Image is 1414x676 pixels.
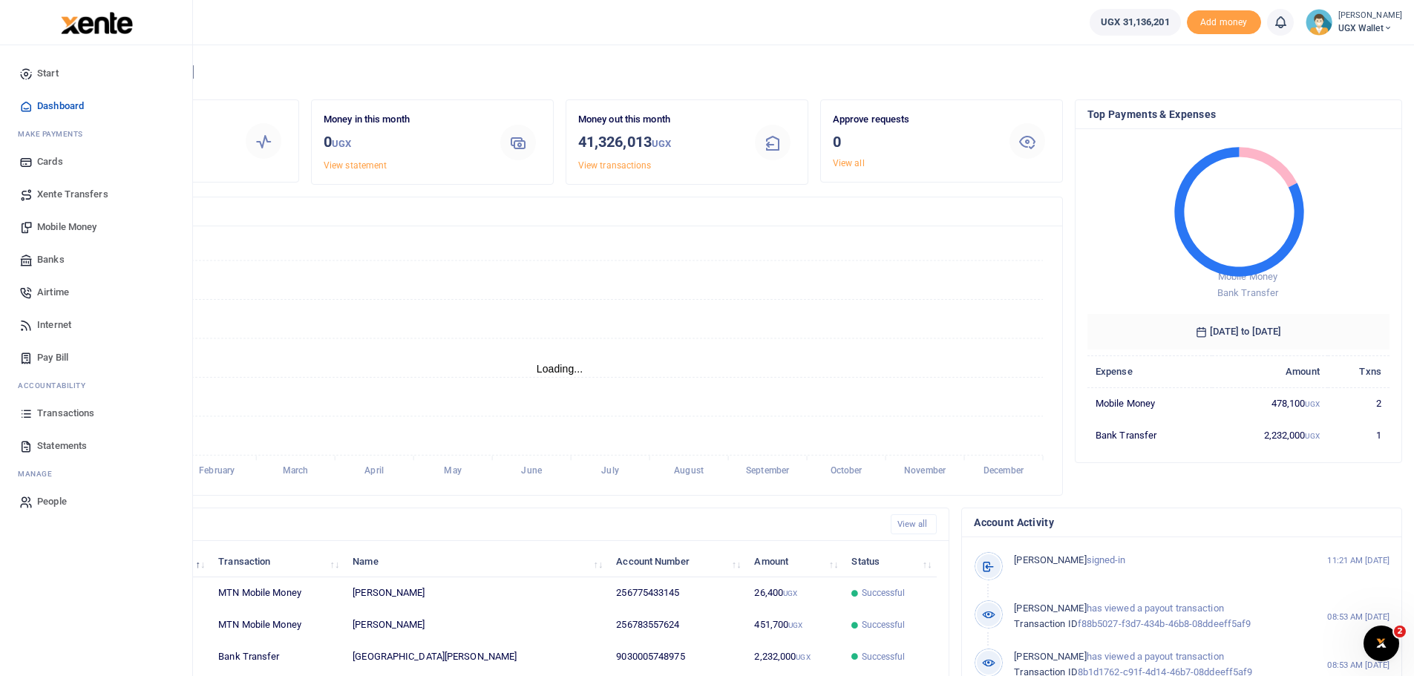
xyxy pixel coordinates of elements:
a: Banks [12,243,180,276]
p: Money out this month [578,112,739,128]
span: anage [25,468,53,479]
td: 478,100 [1212,387,1328,419]
img: logo-large [61,12,133,34]
a: People [12,485,180,518]
th: Name: activate to sort column ascending [344,545,608,577]
span: Statements [37,439,87,453]
a: logo-small logo-large logo-large [59,16,133,27]
tspan: April [364,466,383,476]
span: countability [29,380,85,391]
th: Transaction: activate to sort column ascending [210,545,344,577]
th: Amount [1212,355,1328,387]
p: Money in this month [324,112,484,128]
h3: 0 [324,131,484,155]
span: Start [37,66,59,81]
h4: Recent Transactions [69,516,879,533]
a: Xente Transfers [12,178,180,211]
li: Toup your wallet [1187,10,1261,35]
small: 11:21 AM [DATE] [1327,554,1390,567]
li: M [12,462,180,485]
tspan: October [831,466,863,476]
span: Successful [862,650,906,663]
small: [PERSON_NAME] [1338,10,1402,22]
a: View statement [324,160,387,171]
td: [GEOGRAPHIC_DATA][PERSON_NAME] [344,641,608,673]
span: Airtime [37,285,69,300]
a: Add money [1187,16,1261,27]
span: Xente Transfers [37,187,108,202]
span: Dashboard [37,99,84,114]
small: UGX [783,589,797,597]
a: Statements [12,430,180,462]
small: UGX [1305,400,1319,408]
a: Mobile Money [12,211,180,243]
td: 2,232,000 [1212,419,1328,450]
a: Start [12,57,180,90]
p: signed-in [1014,553,1295,568]
a: Transactions [12,397,180,430]
td: [PERSON_NAME] [344,609,608,641]
li: Ac [12,374,180,397]
tspan: June [521,466,542,476]
th: Account Number: activate to sort column ascending [608,545,746,577]
span: People [37,494,67,509]
span: Banks [37,252,65,267]
span: Pay Bill [37,350,68,365]
h3: 41,326,013 [578,131,739,155]
h4: Hello [PERSON_NAME] [56,64,1402,80]
th: Expense [1087,355,1212,387]
td: Bank Transfer [210,641,344,673]
span: Internet [37,318,71,332]
li: Wallet ballance [1084,9,1186,36]
h4: Top Payments & Expenses [1087,106,1390,122]
tspan: December [983,466,1024,476]
small: UGX [1305,432,1319,440]
tspan: February [199,466,235,476]
td: 2 [1328,387,1390,419]
text: Loading... [537,363,583,375]
td: Bank Transfer [1087,419,1212,450]
tspan: August [674,466,704,476]
a: View transactions [578,160,652,171]
a: Airtime [12,276,180,309]
th: Txns [1328,355,1390,387]
span: [PERSON_NAME] [1014,651,1086,662]
a: Dashboard [12,90,180,122]
h6: [DATE] to [DATE] [1087,314,1390,350]
a: Internet [12,309,180,341]
small: UGX [332,138,351,149]
span: 2 [1394,626,1406,637]
td: Mobile Money [1087,387,1212,419]
span: Cards [37,154,63,169]
tspan: March [283,466,309,476]
td: 256775433145 [608,577,746,609]
a: View all [891,514,937,534]
th: Status: activate to sort column ascending [843,545,937,577]
span: Mobile Money [1218,271,1277,282]
span: Successful [862,618,906,631]
span: Transactions [37,406,94,421]
td: 9030005748975 [608,641,746,673]
span: [PERSON_NAME] [1014,554,1086,565]
small: UGX [788,621,802,629]
a: UGX 31,136,201 [1090,9,1180,36]
span: UGX Wallet [1338,22,1402,35]
span: Bank Transfer [1217,287,1278,298]
small: 08:53 AM [DATE] [1327,611,1390,623]
span: UGX 31,136,201 [1101,15,1169,30]
p: has viewed a payout transaction f88b5027-f3d7-434b-46b8-08ddeeff5af9 [1014,601,1295,632]
small: 08:53 AM [DATE] [1327,659,1390,672]
th: Amount: activate to sort column ascending [746,545,843,577]
tspan: July [601,466,618,476]
td: 451,700 [746,609,843,641]
small: UGX [652,138,671,149]
tspan: September [746,466,790,476]
h4: Account Activity [974,514,1390,531]
iframe: Intercom live chat [1364,626,1399,661]
h3: 0 [833,131,993,153]
td: [PERSON_NAME] [344,577,608,609]
span: [PERSON_NAME] [1014,603,1086,614]
td: 26,400 [746,577,843,609]
h4: Transactions Overview [69,203,1050,220]
img: profile-user [1306,9,1332,36]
